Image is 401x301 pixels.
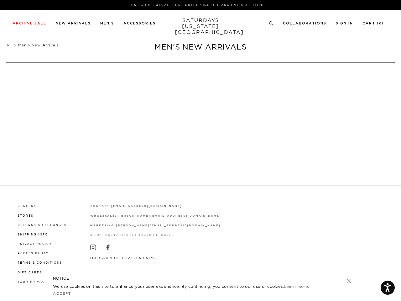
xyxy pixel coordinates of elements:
[18,223,66,227] a: Returns & Exchanges
[90,214,117,217] strong: wholesale:
[336,22,353,25] a: Sign In
[116,224,220,227] strong: [PERSON_NAME][EMAIL_ADDRESS][DOMAIN_NAME]
[53,283,326,289] p: We use cookies on this site to enhance your user experience. By continuing, you consent to our us...
[15,3,381,7] p: Use Code EXTRA15 for Further 15% Off Archive Sale Items
[18,214,34,217] a: Stores
[90,233,221,237] p: © 2025 Saturdays [GEOGRAPHIC_DATA]
[53,276,348,281] h5: NOTICE
[90,205,112,208] strong: contact:
[18,242,52,246] a: Privacy Policy
[90,256,154,260] button: [GEOGRAPHIC_DATA] (USD $)
[6,43,12,47] a: All
[111,204,182,208] a: [EMAIL_ADDRESS][DOMAIN_NAME]
[18,43,59,47] span: Men's New Arrivals
[116,224,220,227] a: [PERSON_NAME][EMAIL_ADDRESS][DOMAIN_NAME]
[18,251,49,255] a: Accessibility
[13,22,46,25] a: Archive Sale
[53,291,71,296] a: Accept
[117,214,221,217] a: [PERSON_NAME][EMAIL_ADDRESS][DOMAIN_NAME]
[18,271,42,274] a: Gift Cards
[379,22,382,25] small: 0
[18,233,48,236] a: Shipping Info
[18,261,62,264] a: Terms & Conditions
[284,284,308,289] a: Learn more
[175,17,227,35] a: SATURDAYS[US_STATE][GEOGRAPHIC_DATA]
[90,224,116,227] strong: marketing:
[18,280,67,283] a: Your privacy choices
[18,204,36,208] a: Careers
[283,22,326,25] a: Collaborations
[56,22,91,25] a: New Arrivals
[123,22,156,25] a: Accessories
[100,22,114,25] a: Men's
[362,22,384,25] a: Cart (0)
